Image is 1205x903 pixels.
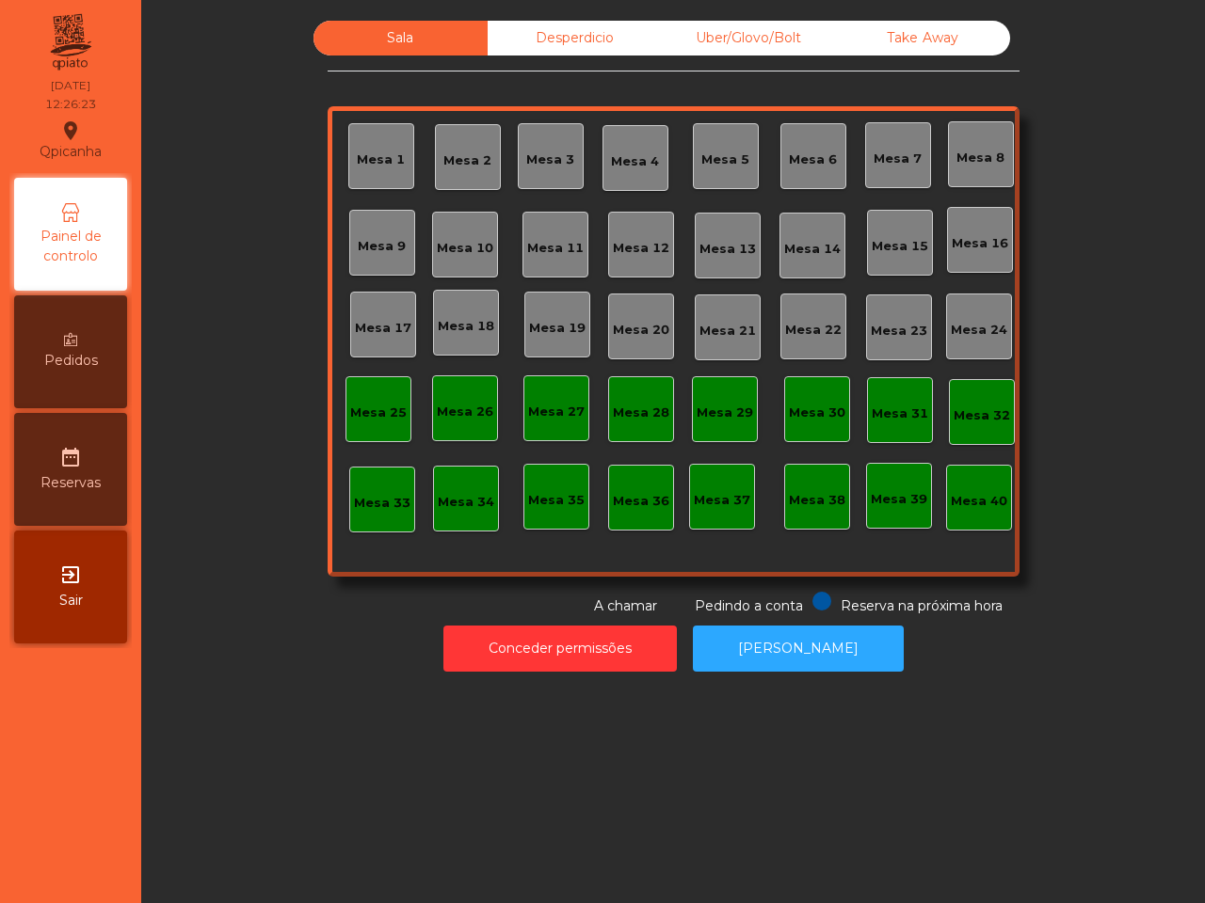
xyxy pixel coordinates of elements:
[872,404,928,423] div: Mesa 31
[529,319,586,338] div: Mesa 19
[695,597,803,614] span: Pedindo a conta
[874,150,922,168] div: Mesa 7
[354,494,410,513] div: Mesa 33
[789,404,845,422] div: Mesa 30
[699,322,756,341] div: Mesa 21
[40,473,101,493] span: Reservas
[699,240,756,259] div: Mesa 13
[59,119,82,142] i: location_on
[613,239,669,258] div: Mesa 12
[784,240,841,259] div: Mesa 14
[611,152,659,171] div: Mesa 4
[952,234,1008,253] div: Mesa 16
[527,239,584,258] div: Mesa 11
[613,404,669,422] div: Mesa 28
[526,150,574,169] div: Mesa 3
[613,492,669,511] div: Mesa 36
[613,321,669,340] div: Mesa 20
[954,406,1010,425] div: Mesa 32
[313,21,488,55] div: Sala
[836,21,1010,55] div: Take Away
[443,626,677,672] button: Conceder permissões
[438,317,494,336] div: Mesa 18
[528,491,585,510] div: Mesa 35
[357,150,405,169] div: Mesa 1
[693,626,904,672] button: [PERSON_NAME]
[662,21,836,55] div: Uber/Glovo/Bolt
[841,597,1003,614] span: Reserva na próxima hora
[40,117,102,164] div: Qpicanha
[355,319,411,338] div: Mesa 17
[785,321,842,340] div: Mesa 22
[697,404,753,422] div: Mesa 29
[488,21,662,55] div: Desperdicio
[44,351,98,371] span: Pedidos
[951,321,1007,340] div: Mesa 24
[358,237,406,256] div: Mesa 9
[59,563,82,586] i: exit_to_app
[350,404,407,422] div: Mesa 25
[437,239,493,258] div: Mesa 10
[789,491,845,510] div: Mesa 38
[871,322,927,341] div: Mesa 23
[443,151,491,170] div: Mesa 2
[47,9,93,75] img: qpiato
[51,77,90,94] div: [DATE]
[701,150,749,169] div: Mesa 5
[872,237,928,256] div: Mesa 15
[45,96,96,113] div: 12:26:23
[59,446,82,468] i: date_range
[951,492,1007,511] div: Mesa 40
[437,403,493,421] div: Mesa 26
[956,149,1004,167] div: Mesa 8
[528,403,585,421] div: Mesa 27
[438,493,494,512] div: Mesa 34
[59,591,83,610] span: Sair
[694,491,750,510] div: Mesa 37
[871,490,927,509] div: Mesa 39
[789,150,837,169] div: Mesa 6
[594,597,657,614] span: A chamar
[19,227,122,266] span: Painel de controlo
